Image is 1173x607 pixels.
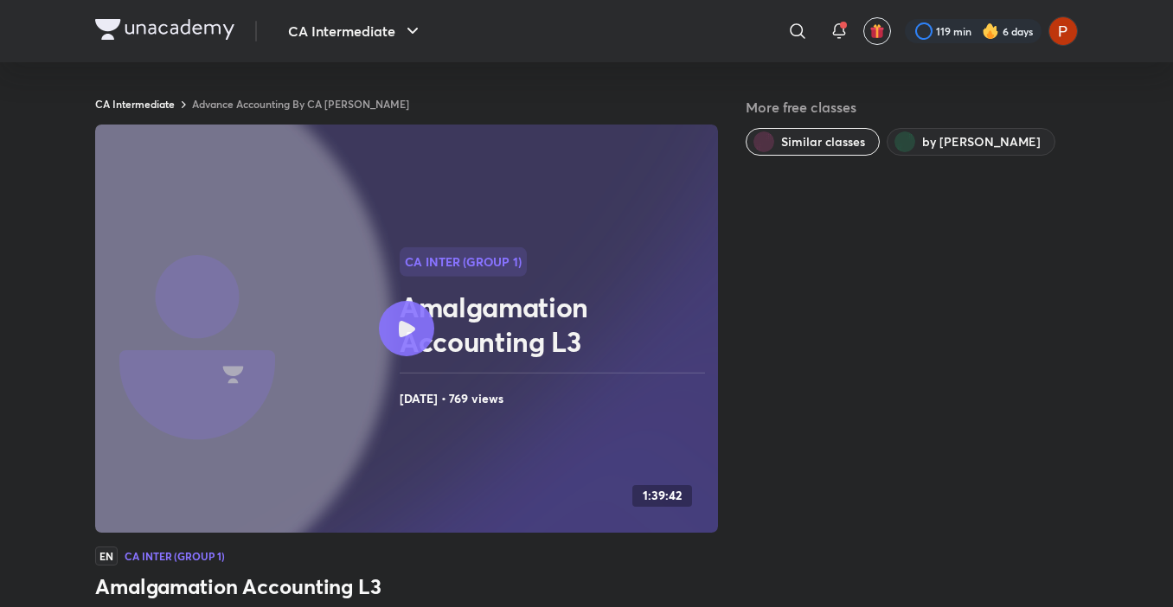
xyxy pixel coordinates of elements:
[95,19,234,44] a: Company Logo
[746,97,1078,118] h5: More free classes
[95,97,175,111] a: CA Intermediate
[863,17,891,45] button: avatar
[869,23,885,39] img: avatar
[1048,16,1078,46] img: Palak
[192,97,409,111] a: Advance Accounting By CA [PERSON_NAME]
[982,22,999,40] img: streak
[400,387,711,410] h4: [DATE] • 769 views
[746,128,880,156] button: Similar classes
[95,546,118,565] span: EN
[95,19,234,40] img: Company Logo
[400,290,711,359] h2: Amalgamation Accounting L3
[643,489,682,503] h4: 1:39:42
[125,551,225,561] h4: CA Inter (Group 1)
[95,572,718,600] h3: Amalgamation Accounting L3
[781,133,865,150] span: Similar classes
[887,128,1055,156] button: by Rakesh Kalra
[278,14,433,48] button: CA Intermediate
[922,133,1041,150] span: by Rakesh Kalra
